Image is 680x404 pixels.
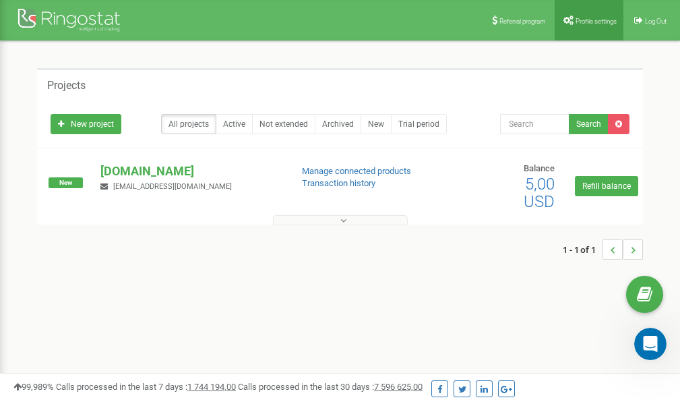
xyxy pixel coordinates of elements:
[569,114,609,134] button: Search
[563,226,643,273] nav: ...
[47,80,86,92] h5: Projects
[302,178,375,188] a: Transaction history
[100,163,280,180] p: [DOMAIN_NAME]
[13,382,54,392] span: 99,989%
[51,114,121,134] a: New project
[361,114,392,134] a: New
[391,114,447,134] a: Trial period
[645,18,667,25] span: Log Out
[161,114,216,134] a: All projects
[113,182,232,191] span: [EMAIL_ADDRESS][DOMAIN_NAME]
[302,166,411,176] a: Manage connected products
[524,163,555,173] span: Balance
[374,382,423,392] u: 7 596 625,00
[315,114,361,134] a: Archived
[575,176,638,196] a: Refill balance
[499,18,546,25] span: Referral program
[524,175,555,211] span: 5,00 USD
[56,382,236,392] span: Calls processed in the last 7 days :
[576,18,617,25] span: Profile settings
[49,177,83,188] span: New
[634,328,667,360] iframe: Intercom live chat
[563,239,602,260] span: 1 - 1 of 1
[500,114,569,134] input: Search
[238,382,423,392] span: Calls processed in the last 30 days :
[252,114,315,134] a: Not extended
[216,114,253,134] a: Active
[187,382,236,392] u: 1 744 194,00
